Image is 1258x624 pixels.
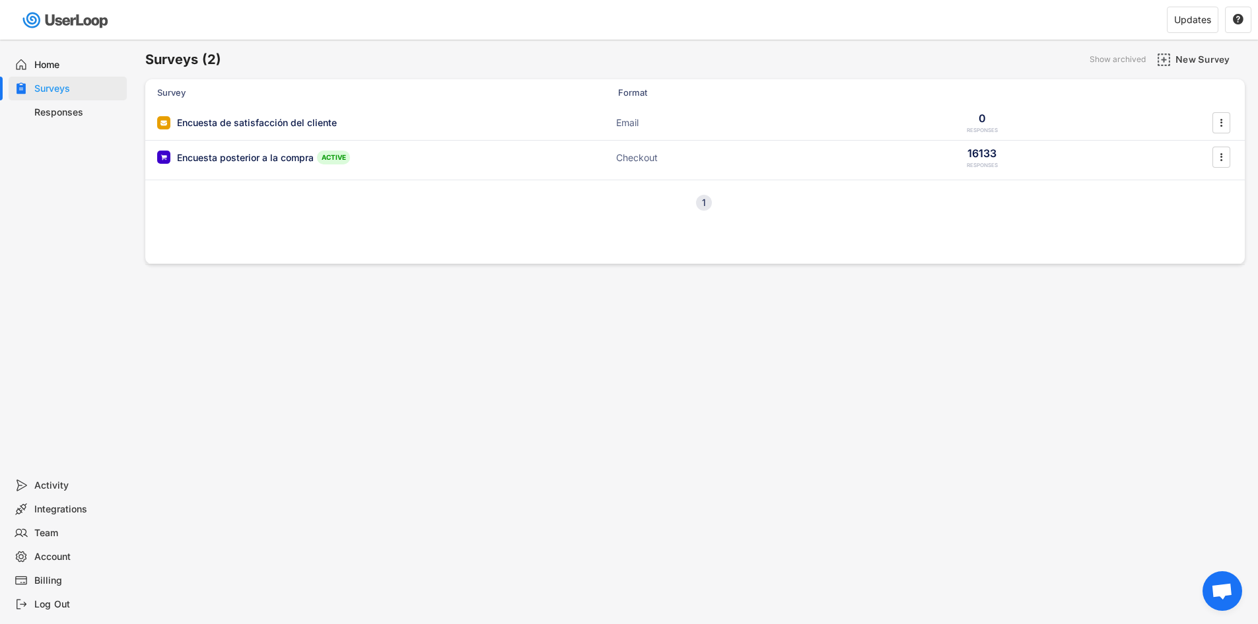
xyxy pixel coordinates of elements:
button:  [1214,113,1228,133]
div: ACTIVE [317,151,350,164]
text:  [1233,13,1243,25]
img: AddMajor.svg [1157,53,1171,67]
text:  [1220,151,1223,164]
div: 0 [979,111,986,125]
button:  [1232,14,1244,26]
div: 1 [696,198,712,207]
div: Surveys [34,83,122,95]
div: RESPONSES [967,162,998,169]
div: Format [618,87,750,98]
div: Log Out [34,598,122,611]
div: Home [34,59,122,71]
div: Activity [34,479,122,492]
div: New Survey [1175,53,1241,65]
div: Responses [34,106,122,119]
div: Integrations [34,503,122,516]
button:  [1214,147,1228,167]
div: RESPONSES [967,127,998,134]
div: Survey [157,87,421,98]
div: Encuesta posterior a la compra [177,151,314,164]
div: Show archived [1090,55,1146,63]
img: userloop-logo-01.svg [20,7,113,34]
div: Checkout [616,151,748,164]
div: Account [34,551,122,563]
div: Billing [34,574,122,587]
div: Team [34,527,122,539]
div: Updates [1174,15,1211,24]
div: Email [616,116,748,129]
div: Encuesta de satisfacción del cliente [177,116,337,129]
text:  [1220,116,1223,129]
a: Bate-papo aberto [1203,571,1242,611]
div: 16133 [967,146,996,160]
h6: Surveys (2) [145,51,221,69]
